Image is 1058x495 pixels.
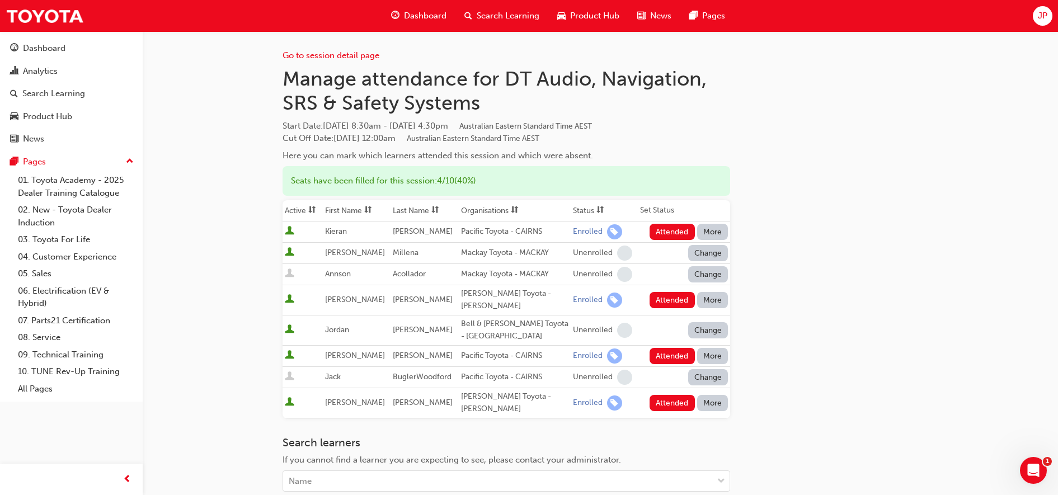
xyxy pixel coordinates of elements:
a: All Pages [13,380,138,398]
button: Change [688,245,728,261]
a: 03. Toyota For Life [13,231,138,248]
button: Attended [650,224,695,240]
a: 07. Parts21 Certification [13,312,138,329]
button: Attended [650,292,695,308]
span: car-icon [557,9,566,23]
span: sorting-icon [364,206,372,215]
div: Name [289,475,312,488]
span: Start Date : [283,120,730,133]
a: search-iconSearch Learning [455,4,548,27]
div: [PERSON_NAME] Toyota - [PERSON_NAME] [461,390,568,416]
span: pages-icon [689,9,698,23]
div: Here you can mark which learners attended this session and which were absent. [283,149,730,162]
a: Search Learning [4,83,138,104]
span: learningRecordVerb_ENROLL-icon [607,224,622,239]
span: Pages [702,10,725,22]
span: [PERSON_NAME] [325,351,385,360]
div: Enrolled [573,351,603,361]
span: Search Learning [477,10,539,22]
div: Pacific Toyota - CAIRNS [461,371,568,384]
button: More [697,224,728,240]
div: Dashboard [23,42,65,55]
div: Mackay Toyota - MACKAY [461,268,568,281]
span: learningRecordVerb_NONE-icon [617,246,632,261]
button: JP [1033,6,1052,26]
div: Pacific Toyota - CAIRNS [461,225,568,238]
div: Product Hub [23,110,72,123]
button: Pages [4,152,138,172]
div: Unenrolled [573,248,613,258]
div: Analytics [23,65,58,78]
a: 02. New - Toyota Dealer Induction [13,201,138,231]
img: Trak [6,3,84,29]
div: Pages [23,155,46,168]
div: Unenrolled [573,372,613,383]
a: Analytics [4,61,138,82]
a: 08. Service [13,329,138,346]
a: news-iconNews [628,4,680,27]
div: Enrolled [573,227,603,237]
a: guage-iconDashboard [382,4,455,27]
span: News [650,10,671,22]
span: User is active [285,294,294,305]
span: [PERSON_NAME] [325,248,385,257]
span: User is inactive [285,371,294,383]
a: 06. Electrification (EV & Hybrid) [13,282,138,312]
span: guage-icon [10,44,18,54]
span: sorting-icon [511,206,519,215]
a: Go to session detail page [283,50,379,60]
button: Change [688,322,728,338]
th: Toggle SortBy [323,200,391,221]
span: learningRecordVerb_ENROLL-icon [607,395,622,411]
span: chart-icon [10,67,18,77]
span: Cut Off Date : [DATE] 12:00am [283,133,539,143]
span: [PERSON_NAME] [325,398,385,407]
span: [PERSON_NAME] [393,351,453,360]
span: Annson [325,269,351,279]
span: car-icon [10,112,18,122]
button: Change [688,266,728,282]
span: [PERSON_NAME] [393,398,453,407]
span: User is active [285,226,294,237]
th: Set Status [638,200,730,221]
span: Australian Eastern Standard Time AEST [459,121,592,131]
span: Dashboard [404,10,446,22]
a: car-iconProduct Hub [548,4,628,27]
span: JP [1038,10,1047,22]
span: learningRecordVerb_NONE-icon [617,267,632,282]
iframe: Intercom live chat [1020,457,1047,484]
span: If you cannot find a learner you are expecting to see, please contact your administrator. [283,455,621,465]
span: [PERSON_NAME] [393,325,453,334]
button: DashboardAnalyticsSearch LearningProduct HubNews [4,36,138,152]
h1: Manage attendance for DT Audio, Navigation, SRS & Safety Systems [283,67,730,115]
button: Attended [650,348,695,364]
span: learningRecordVerb_ENROLL-icon [607,348,622,364]
a: pages-iconPages [680,4,734,27]
button: More [697,348,728,364]
div: Pacific Toyota - CAIRNS [461,350,568,362]
span: [DATE] 8:30am - [DATE] 4:30pm [323,121,592,131]
span: Acollador [393,269,426,279]
button: Attended [650,395,695,411]
span: Product Hub [570,10,619,22]
span: [PERSON_NAME] [325,295,385,304]
span: up-icon [126,154,134,169]
button: Change [688,369,728,385]
a: Product Hub [4,106,138,127]
span: search-icon [10,89,18,99]
span: 1 [1043,457,1052,466]
span: User is active [285,324,294,336]
div: [PERSON_NAME] Toyota - [PERSON_NAME] [461,287,568,313]
span: Jack [325,372,341,381]
span: pages-icon [10,157,18,167]
div: News [23,133,44,145]
button: More [697,395,728,411]
a: News [4,129,138,149]
div: Enrolled [573,398,603,408]
th: Toggle SortBy [459,200,571,221]
h3: Search learners [283,436,730,449]
span: news-icon [637,9,646,23]
span: learningRecordVerb_NONE-icon [617,370,632,385]
span: User is inactive [285,268,294,280]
